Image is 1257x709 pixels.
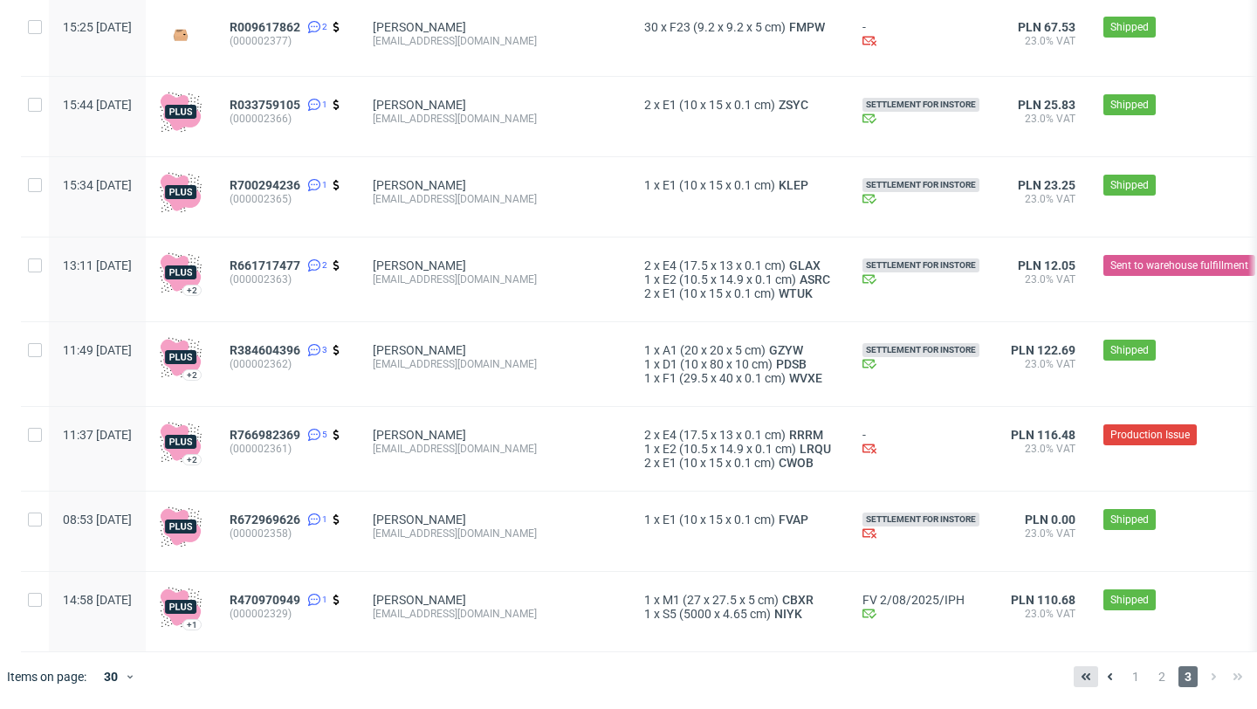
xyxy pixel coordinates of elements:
div: x [644,513,835,527]
div: [EMAIL_ADDRESS][DOMAIN_NAME] [373,112,616,126]
span: 30 [644,20,658,34]
span: Settlement for InStore [862,178,979,192]
img: plus-icon.676465ae8f3a83198b3f.png [160,586,202,628]
a: NIYK [771,607,806,621]
div: 30 [93,664,125,689]
div: x [644,607,835,621]
img: plus-icon.676465ae8f3a83198b3f.png [160,91,202,133]
span: Shipped [1110,19,1149,35]
img: plus-icon.676465ae8f3a83198b3f.png [160,336,202,378]
span: 2 [322,20,327,34]
span: 1 [322,513,327,527]
span: E1 (10 x 15 x 0.1 cm) [663,178,775,192]
span: 1 [644,272,651,286]
span: (000002365) [230,192,345,206]
span: (000002363) [230,272,345,286]
span: Shipped [1110,342,1149,358]
span: 23.0% VAT [1011,34,1075,48]
a: CBXR [779,593,817,607]
span: LRQU [796,442,835,456]
span: Settlement for InStore [862,258,979,272]
a: RRRM [786,428,827,442]
a: R033759105 [230,98,304,112]
a: 1 [304,98,327,112]
span: R033759105 [230,98,300,112]
span: 11:49 [DATE] [63,343,132,357]
span: E2 (10.5 x 14.9 x 0.1 cm) [663,442,796,456]
a: R470970949 [230,593,304,607]
span: WTUK [775,286,816,300]
span: R384604396 [230,343,300,357]
span: 3 [322,343,327,357]
a: 5 [304,428,327,442]
span: PLN 110.68 [1011,593,1075,607]
span: 15:34 [DATE] [63,178,132,192]
span: 1 [1126,666,1145,687]
span: E1 (10 x 15 x 0.1 cm) [663,98,775,112]
span: 23.0% VAT [1011,357,1075,371]
span: KLEP [775,178,812,192]
span: (000002358) [230,527,345,540]
span: E2 (10.5 x 14.9 x 0.1 cm) [663,272,796,286]
a: FVAP [775,513,812,527]
span: 1 [322,178,327,192]
a: 3 [304,343,327,357]
a: FV 2/08/2025/IPH [862,593,983,607]
a: FMPW [786,20,828,34]
div: x [644,456,835,470]
span: Sent to warehouse fulfillment [1110,258,1248,273]
div: x [644,258,835,272]
a: GZYW [766,343,807,357]
span: 1 [644,178,651,192]
span: (000002329) [230,607,345,621]
div: +1 [187,620,197,630]
span: 2 [644,258,651,272]
span: 1 [644,357,651,371]
img: plus-icon.676465ae8f3a83198b3f.png [160,506,202,547]
div: - [862,428,983,458]
a: 1 [304,178,327,192]
div: x [644,593,835,607]
div: x [644,286,835,300]
span: Settlement for InStore [862,98,979,112]
span: Settlement for InStore [862,343,979,357]
img: plus-icon.676465ae8f3a83198b3f.png [160,421,202,463]
span: GLAX [786,258,824,272]
span: CWOB [775,456,817,470]
a: PDSB [773,357,810,371]
span: PLN 25.83 [1018,98,1075,112]
span: (000002362) [230,357,345,371]
span: 1 [644,593,651,607]
span: PLN 122.69 [1011,343,1075,357]
span: 15:25 [DATE] [63,20,132,34]
span: (000002361) [230,442,345,456]
span: F23 (9.2 x 9.2 x 5 cm) [670,20,786,34]
span: Items on page: [7,668,86,685]
div: x [644,343,835,357]
a: R009617862 [230,20,304,34]
span: 23.0% VAT [1011,112,1075,126]
span: 08:53 [DATE] [63,513,132,527]
a: ASRC [796,272,834,286]
div: +2 [187,370,197,380]
span: 2 [644,428,651,442]
a: [PERSON_NAME] [373,20,466,34]
span: R672969626 [230,513,300,527]
span: 23.0% VAT [1011,527,1075,540]
span: Shipped [1110,592,1149,608]
span: PLN 116.48 [1011,428,1075,442]
span: E1 (10 x 15 x 0.1 cm) [663,286,775,300]
span: E4 (17.5 x 13 x 0.1 cm) [663,258,786,272]
span: ZSYC [775,98,812,112]
span: Shipped [1110,512,1149,527]
a: [PERSON_NAME] [373,428,466,442]
a: R766982369 [230,428,304,442]
span: 11:37 [DATE] [63,428,132,442]
div: - [862,20,983,51]
div: [EMAIL_ADDRESS][DOMAIN_NAME] [373,357,616,371]
span: (000002366) [230,112,345,126]
img: plus-icon.676465ae8f3a83198b3f.png [160,171,202,213]
div: x [644,371,835,385]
